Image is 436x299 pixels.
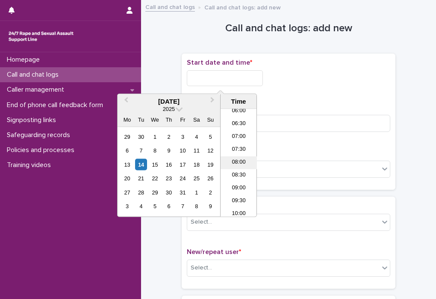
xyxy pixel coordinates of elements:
div: Su [205,114,216,126]
div: Choose Sunday, 5 October 2025 [205,131,216,142]
div: month 2025-10 [120,130,217,213]
p: Training videos [3,161,58,169]
div: Choose Thursday, 16 October 2025 [163,158,174,170]
p: Safeguarding records [3,131,77,139]
p: Policies and processes [3,146,81,154]
div: Choose Saturday, 1 November 2025 [191,186,202,198]
div: Choose Tuesday, 28 October 2025 [135,186,147,198]
span: New/repeat user [187,248,241,255]
div: Choose Sunday, 2 November 2025 [205,186,216,198]
li: 10:00 [221,208,257,221]
span: Start date and time [187,59,252,66]
div: Choose Friday, 31 October 2025 [177,186,189,198]
div: Choose Monday, 29 September 2025 [121,131,133,142]
li: 08:00 [221,157,257,170]
li: 06:30 [221,118,257,131]
div: Time [223,98,254,105]
li: 06:00 [221,105,257,118]
div: Fr [177,114,189,126]
div: Select... [191,218,212,227]
div: Choose Monday, 20 October 2025 [121,173,133,184]
div: Choose Friday, 24 October 2025 [177,173,189,184]
div: Choose Wednesday, 8 October 2025 [149,145,161,156]
div: Choose Sunday, 12 October 2025 [205,145,216,156]
div: Choose Friday, 17 October 2025 [177,158,189,170]
div: Choose Thursday, 6 November 2025 [163,200,174,212]
a: Call and chat logs [145,2,195,12]
div: Choose Tuesday, 14 October 2025 [135,158,147,170]
li: 09:30 [221,195,257,208]
div: Choose Tuesday, 7 October 2025 [135,145,147,156]
li: 08:30 [221,170,257,182]
div: Choose Saturday, 18 October 2025 [191,158,202,170]
div: Choose Sunday, 26 October 2025 [205,173,216,184]
div: Choose Thursday, 30 October 2025 [163,186,174,198]
div: Choose Friday, 3 October 2025 [177,131,189,142]
img: rhQMoQhaT3yELyF149Cw [7,28,75,45]
p: Caller management [3,86,71,94]
div: Choose Sunday, 19 October 2025 [205,158,216,170]
p: Call and chat logs [3,71,65,79]
li: 07:30 [221,144,257,157]
div: Choose Tuesday, 30 September 2025 [135,131,147,142]
p: Call and chat logs: add new [204,2,281,12]
div: Choose Saturday, 8 November 2025 [191,200,202,212]
button: Next Month [206,95,220,109]
div: Choose Friday, 7 November 2025 [177,200,189,212]
div: Choose Monday, 27 October 2025 [121,186,133,198]
li: 09:00 [221,182,257,195]
div: Choose Wednesday, 22 October 2025 [149,173,161,184]
h1: Call and chat logs: add new [182,22,395,35]
div: Choose Wednesday, 15 October 2025 [149,158,161,170]
div: Choose Thursday, 23 October 2025 [163,173,174,184]
div: Choose Thursday, 9 October 2025 [163,145,174,156]
div: Choose Saturday, 25 October 2025 [191,173,202,184]
li: 07:00 [221,131,257,144]
div: Choose Monday, 6 October 2025 [121,145,133,156]
div: Select... [191,263,212,272]
div: Choose Wednesday, 29 October 2025 [149,186,161,198]
div: Tu [135,114,147,126]
button: Previous Month [118,95,132,109]
div: Choose Thursday, 2 October 2025 [163,131,174,142]
div: [DATE] [118,98,220,105]
div: Th [163,114,174,126]
div: Choose Tuesday, 21 October 2025 [135,173,147,184]
div: Choose Tuesday, 4 November 2025 [135,200,147,212]
p: Signposting links [3,116,63,124]
div: Sa [191,114,202,126]
div: Choose Monday, 3 November 2025 [121,200,133,212]
div: Choose Monday, 13 October 2025 [121,158,133,170]
div: Mo [121,114,133,126]
div: Choose Saturday, 11 October 2025 [191,145,202,156]
span: 2025 [163,106,175,112]
p: End of phone call feedback form [3,101,110,109]
div: Choose Wednesday, 5 November 2025 [149,200,161,212]
div: Choose Sunday, 9 November 2025 [205,200,216,212]
div: Choose Saturday, 4 October 2025 [191,131,202,142]
div: Choose Friday, 10 October 2025 [177,145,189,156]
div: We [149,114,161,126]
p: Homepage [3,56,47,64]
div: Choose Wednesday, 1 October 2025 [149,131,161,142]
